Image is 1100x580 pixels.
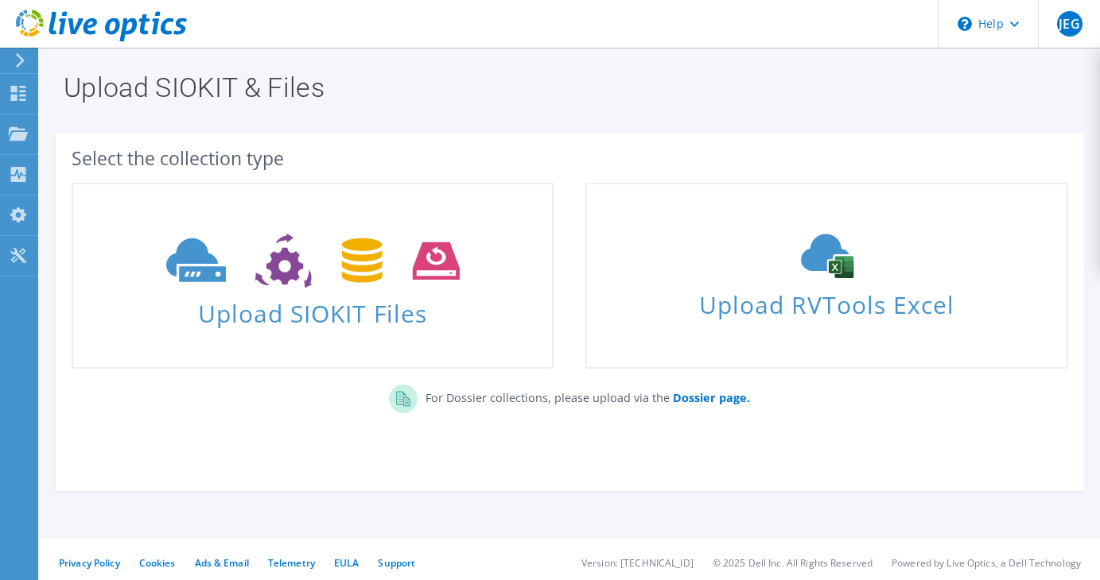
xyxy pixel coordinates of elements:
[64,74,1068,101] h1: Upload SIOKIT & Files
[958,17,972,31] svg: \n
[334,556,359,570] a: EULA
[673,390,750,405] b: Dossier page.
[378,556,415,570] a: Support
[195,556,249,570] a: Ads & Email
[1057,11,1083,37] span: JEG
[713,556,873,570] li: © 2025 Dell Inc. All Rights Reserved
[73,292,552,326] span: Upload SIOKIT Files
[585,183,1067,369] a: Upload RVTools Excel
[72,149,1068,167] div: Select the collection type
[587,284,1066,318] span: Upload RVTools Excel
[72,183,554,369] a: Upload SIOKIT Files
[268,556,315,570] a: Telemetry
[139,556,176,570] a: Cookies
[670,390,750,405] a: Dossier page.
[59,556,120,570] a: Privacy Policy
[892,556,1081,570] li: Powered by Live Optics, a Dell Technology
[418,385,750,407] p: For Dossier collections, please upload via the
[581,556,694,570] li: Version: [TECHNICAL_ID]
